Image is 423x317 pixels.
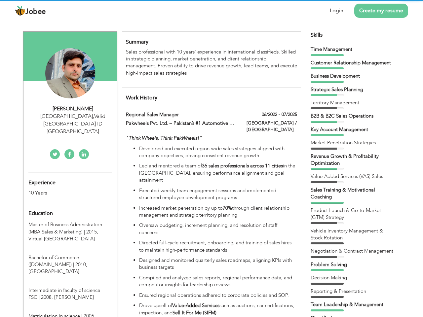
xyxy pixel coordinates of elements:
span: Education [28,211,53,217]
span: Summary [126,38,148,46]
div: Revenue Growth & Profitability Optimization [311,153,393,167]
p: Drove upsell of such as auctions, car certifications, inspection, and [139,302,297,316]
strong: Value-Added Services [172,302,219,309]
div: Strategic Sales Planning [311,86,393,93]
p: Executed weekly team engagement sessions and implemented structured employee development programs [139,187,297,201]
div: Sales Training & Motivational Coaching [311,187,393,201]
span: Master of Business Administration (MBA Sales & Marketing), Virtual University of Pakistan, 2015 [28,221,102,235]
img: jobee.io [15,6,25,16]
div: Problem Solving [311,261,393,268]
strong: 70% [223,205,232,211]
div: [GEOGRAPHIC_DATA] Valid [GEOGRAPHIC_DATA] ID [GEOGRAPHIC_DATA] [28,113,117,135]
div: Market Penetration Strategies [311,139,393,146]
a: Jobee [15,6,46,16]
span: Bachelor of Commerce (B.COM), University of Punjab, 2010 [28,254,87,268]
p: Increased market penetration by up to through client relationship management and strategic territ... [139,205,297,219]
em: "Think Wheels, Think PakWheels!" [126,135,202,141]
p: Designed and monitored quarterly sales roadmaps, aligning KPIs with business targets [139,257,297,271]
p: Sales professional with 10 years’ experience in international classifieds. Skilled in strategic p... [126,49,297,77]
img: Irfan Shehzad [45,48,96,98]
strong: Sell It For Me (SIFM) [173,309,216,316]
strong: 36 sales professionals across 11 cities [202,162,283,169]
span: Virtual [GEOGRAPHIC_DATA] [28,235,95,242]
div: Business Development [311,73,393,80]
p: Oversaw budgeting, increment planning, and resolution of staff concerns [139,222,297,236]
div: Customer Relationship Management [311,59,393,66]
div: Intermediate in faculty of science FSC, 2008 [23,277,117,301]
label: [GEOGRAPHIC_DATA] / [GEOGRAPHIC_DATA] [247,120,297,133]
div: Value-Added Services (VAS) Sales [311,173,393,180]
p: Ensured regional operations adhered to corporate policies and SOP. [139,292,297,299]
span: [GEOGRAPHIC_DATA] [28,268,79,275]
div: Vehicle Inventory Management & Stock Rotation [311,228,393,242]
div: Negotiation & Contract Management [311,248,393,255]
div: Product Launch & Go-to-Market (GTM) Strategy [311,207,393,221]
span: , [93,113,94,120]
div: [PERSON_NAME] [28,105,117,113]
div: Time Management [311,46,393,53]
p: Directed full-cycle recruitment, onboarding, and training of sales hires to maintain high-perform... [139,239,297,254]
a: Create my resume [354,4,408,18]
div: B2B & B2C Sales Operations [311,113,393,120]
div: Key Account Management [311,126,393,133]
span: [PERSON_NAME] [54,294,94,300]
p: Developed and executed region-wide sales strategies aligned with company objectives, driving cons... [139,145,297,159]
div: 10 Years [28,189,96,197]
label: Pakwheels Pvt. Ltd. – Pakistan’s #1 Automotive Platform | [126,120,237,127]
div: Master of Business Administration (MBA Sales & Marketing), 2015 [23,221,117,242]
p: Led and mentored a team of in the [GEOGRAPHIC_DATA], ensuring performance alignment and goal atta... [139,162,297,184]
div: Team Leadership & Management [311,301,393,308]
div: Territory Management [311,99,393,106]
div: Bachelor of Commerce (B.COM), 2010 [23,244,117,275]
span: Intermediate in faculty of science FSC, BISE Gujrawala, 2008 [28,287,100,300]
span: Skills [311,31,323,39]
span: Experience [28,180,56,186]
span: Jobee [25,8,46,16]
a: Login [330,7,343,15]
div: Decision Making [311,274,393,281]
div: Reporting & Presentation [311,288,393,295]
label: 06/2022 - 07/2025 [262,111,297,118]
span: Work History [126,94,157,101]
label: Regional Sales Manager [126,111,237,118]
p: Compiled and analyzed sales reports, regional performance data, and competitor insights for leade... [139,274,297,289]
